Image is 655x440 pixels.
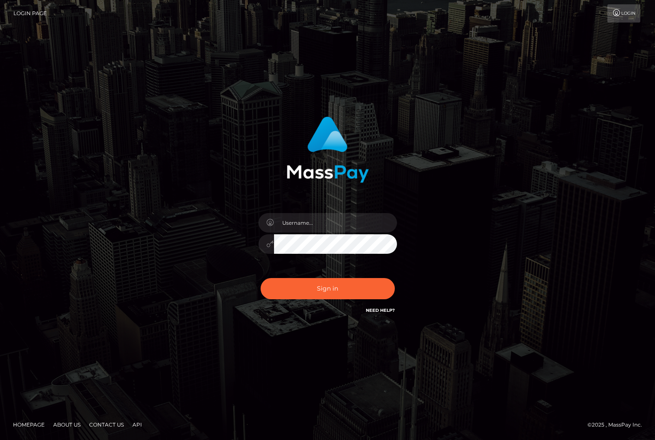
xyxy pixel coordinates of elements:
[607,4,640,23] a: Login
[261,278,395,299] button: Sign in
[13,4,47,23] a: Login Page
[287,116,369,183] img: MassPay Login
[129,418,145,431] a: API
[50,418,84,431] a: About Us
[274,213,397,233] input: Username...
[366,307,395,313] a: Need Help?
[587,420,649,430] div: © 2025 , MassPay Inc.
[86,418,127,431] a: Contact Us
[10,418,48,431] a: Homepage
